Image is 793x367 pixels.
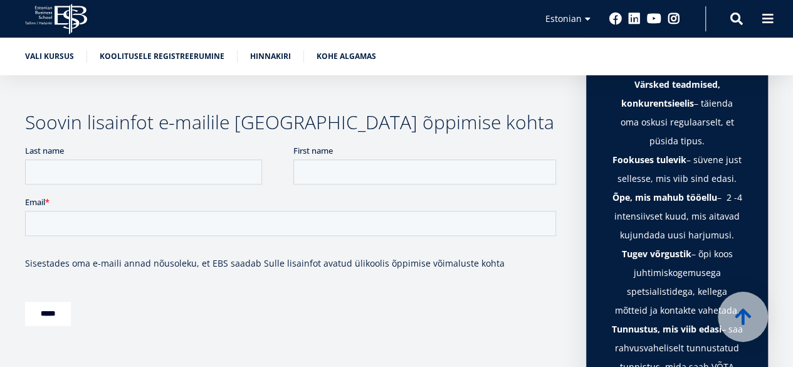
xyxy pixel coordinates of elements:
strong: Värsked teadmised, konkurentsieelis [621,78,720,109]
li: – õpi koos juhtimiskogemusega spetsialistidega, kellega mõtteid ja kontakte vahetada. [611,245,743,320]
a: Kohe algamas [317,50,376,63]
a: Facebook [609,13,622,25]
li: – 2 -4 intensiivset kuud, mis aitavad kujundada uusi harjumusi. [611,188,743,245]
iframe: Form 0 [25,144,561,347]
a: Hinnakiri [250,50,291,63]
a: Instagram [668,13,680,25]
a: Linkedin [628,13,641,25]
strong: Õpe, mis mahub tööellu [612,191,717,203]
a: Youtube [647,13,661,25]
li: – täienda oma oskusi regulaarselt, et püsida tipus. [611,75,743,151]
strong: Tugev võrgustik [622,248,691,260]
strong: Fookuses tulevik [612,154,686,166]
a: Koolitusele registreerumine [100,50,224,63]
strong: Tunnustus, mis viib edasi [612,323,722,335]
a: Vali kursus [25,50,74,63]
li: – süvene just sellesse, mis viib sind edasi. [611,151,743,188]
h3: Soovin lisainfot e-mailile [GEOGRAPHIC_DATA] õppimise kohta [25,113,561,132]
